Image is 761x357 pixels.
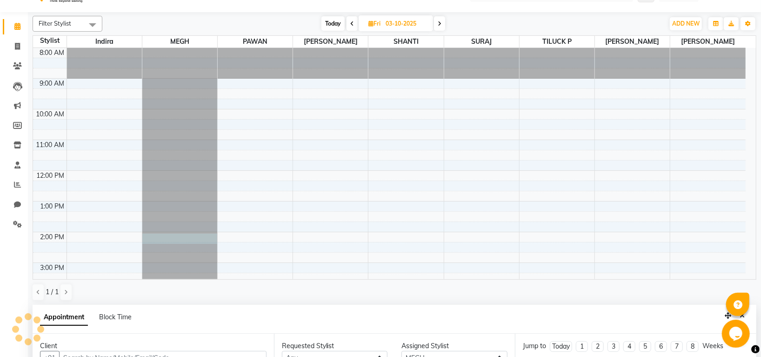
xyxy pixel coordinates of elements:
[595,36,670,47] span: [PERSON_NAME]
[38,79,67,88] div: 9:00 AM
[552,342,570,351] div: Today
[520,36,594,47] span: TILUCK P
[366,20,383,27] span: Fri
[39,20,71,27] span: Filter Stylist
[592,341,604,352] li: 2
[722,320,752,348] iframe: chat widget
[655,341,667,352] li: 6
[670,36,746,47] span: [PERSON_NAME]
[735,309,749,323] button: Close
[218,36,293,47] span: PAWAN
[99,313,132,321] span: Block Time
[67,36,142,47] span: Indira
[142,36,217,47] span: MEGH
[383,17,429,31] input: 2025-10-03
[576,341,588,352] li: 1
[368,36,443,47] span: SHANTI
[321,16,345,31] span: Today
[401,341,507,351] div: Assigned Stylist
[523,341,546,351] div: Jump to
[38,48,67,58] div: 8:00 AM
[34,109,67,119] div: 10:00 AM
[39,202,67,211] div: 1:00 PM
[282,341,388,351] div: Requested Stylist
[40,341,267,351] div: Client
[639,341,651,352] li: 5
[35,171,67,181] div: 12:00 PM
[444,36,519,47] span: SURAJ
[671,341,683,352] li: 7
[34,140,67,150] div: 11:00 AM
[623,341,635,352] li: 4
[687,341,699,352] li: 8
[672,20,700,27] span: ADD NEW
[702,341,723,351] div: Weeks
[670,17,702,30] button: ADD NEW
[607,341,620,352] li: 3
[293,36,368,47] span: [PERSON_NAME]
[33,36,67,46] div: Stylist
[39,232,67,242] div: 2:00 PM
[40,309,88,326] span: Appointment
[46,287,59,297] span: 1 / 1
[39,263,67,273] div: 3:00 PM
